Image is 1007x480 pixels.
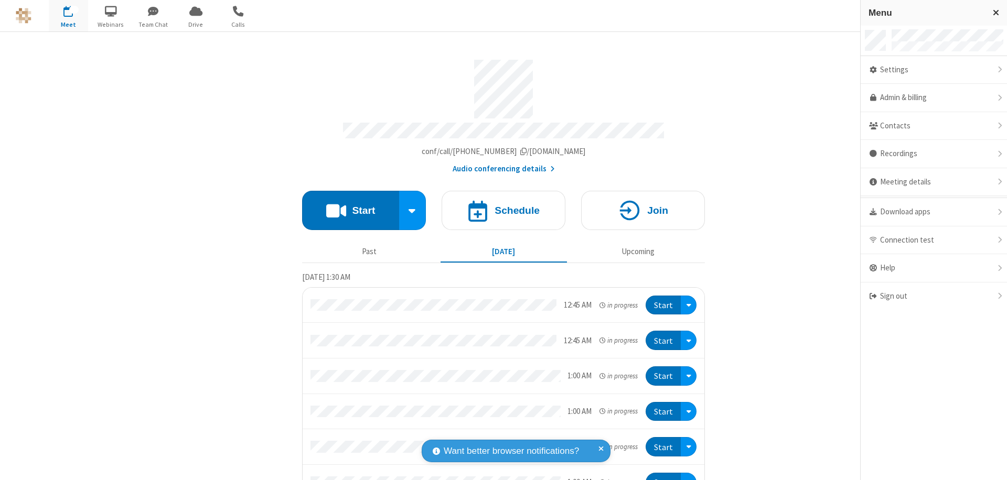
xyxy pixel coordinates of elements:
span: [DATE] 1:30 AM [302,272,350,282]
h4: Join [647,205,668,215]
div: Help [861,254,1007,282]
section: Account details [302,52,705,175]
button: Start [646,366,681,386]
div: 1:00 AM [567,406,592,418]
button: Start [646,437,681,456]
button: Copy my meeting room linkCopy my meeting room link [422,146,586,158]
div: Contacts [861,112,1007,140]
span: Copy my meeting room link [422,146,586,156]
em: in progress [599,406,638,416]
button: Start [646,402,681,421]
span: Team Chat [134,20,173,29]
div: 14 [69,6,79,14]
div: 12:45 AM [564,335,592,347]
h4: Schedule [495,205,540,215]
h3: Menu [869,8,983,18]
button: Start [646,296,681,315]
div: Open menu [681,331,697,350]
button: Join [581,191,705,230]
button: Audio conferencing details [453,163,555,175]
div: Open menu [681,437,697,456]
button: Schedule [442,191,565,230]
em: in progress [599,335,638,345]
div: Sign out [861,282,1007,310]
div: Open menu [681,402,697,421]
button: Upcoming [575,242,701,261]
div: Recordings [861,140,1007,168]
a: Admin & billing [861,84,1007,112]
span: Meet [49,20,88,29]
span: Drive [176,20,216,29]
em: in progress [599,371,638,381]
div: Open menu [681,296,697,315]
span: Want better browser notifications? [444,444,579,458]
em: in progress [599,300,638,310]
div: Meeting details [861,168,1007,197]
button: Past [306,242,433,261]
div: Connection test [861,226,1007,255]
button: Start [646,331,681,350]
img: QA Selenium DO NOT DELETE OR CHANGE [16,8,31,24]
div: Open menu [681,366,697,386]
button: Start [302,191,399,230]
span: Webinars [91,20,131,29]
div: 12:45 AM [564,299,592,311]
div: Settings [861,56,1007,84]
div: 1:00 AM [567,370,592,382]
div: Download apps [861,198,1007,226]
h4: Start [352,205,375,215]
div: Start conference options [399,191,426,230]
button: [DATE] [441,242,567,261]
span: Calls [219,20,258,29]
em: in progress [599,442,638,452]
